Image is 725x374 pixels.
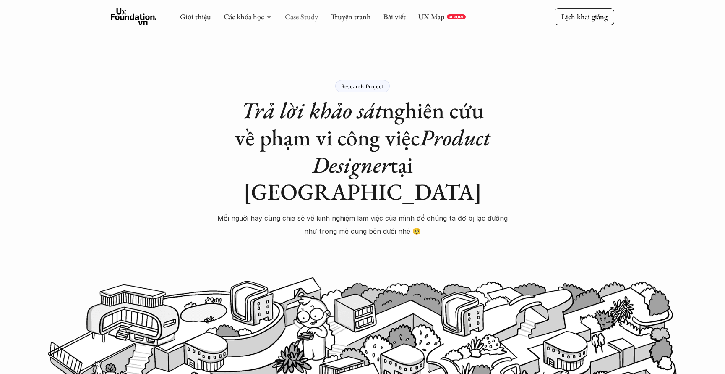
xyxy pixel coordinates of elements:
h1: nghiên cứu về phạm vi công việc tại [GEOGRAPHIC_DATA] [216,97,509,205]
a: REPORT [447,14,466,19]
a: Truyện tranh [331,12,371,21]
a: UX Map [418,12,445,21]
a: Case Study [285,12,318,21]
em: Product Designer [312,123,496,179]
a: Giới thiệu [180,12,211,21]
a: Lịch khai giảng [555,8,614,25]
a: Các khóa học [224,12,264,21]
em: Trả lời khảo sát [241,95,382,125]
a: Bài viết [383,12,406,21]
p: Mỗi người hãy cùng chia sẻ về kinh nghiệm làm việc của mình để chúng ta đỡ bị lạc đường như trong... [216,212,509,237]
p: Lịch khai giảng [561,12,608,21]
p: REPORT [449,14,464,19]
p: Research Project [341,83,384,89]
